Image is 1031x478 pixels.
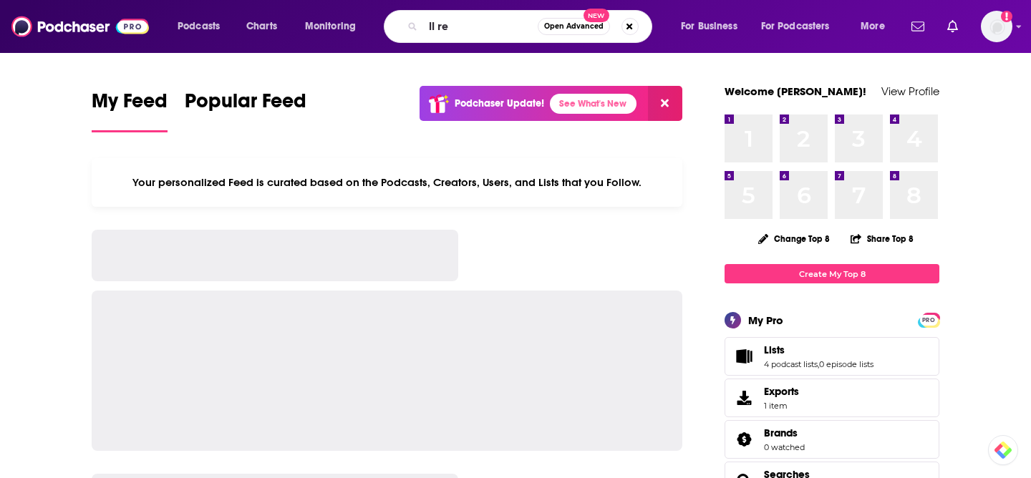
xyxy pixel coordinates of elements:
[981,11,1012,42] button: Show profile menu
[92,158,682,207] div: Your personalized Feed is curated based on the Podcasts, Creators, Users, and Lists that you Follow.
[818,359,819,369] span: ,
[981,11,1012,42] img: User Profile
[584,9,609,22] span: New
[764,343,785,356] span: Lists
[764,385,799,398] span: Exports
[550,94,636,114] a: See What's New
[295,15,374,38] button: open menu
[764,426,798,439] span: Brands
[305,16,356,36] span: Monitoring
[185,89,306,132] a: Popular Feed
[920,315,937,326] span: PRO
[725,264,939,283] a: Create My Top 8
[981,11,1012,42] span: Logged in as zhopson
[455,97,544,109] p: Podchaser Update!
[92,89,168,132] a: My Feed
[168,15,238,38] button: open menu
[730,429,758,449] a: Brands
[764,426,805,439] a: Brands
[11,13,149,40] img: Podchaser - Follow, Share and Rate Podcasts
[725,420,939,459] span: Brands
[725,337,939,376] span: Lists
[92,89,168,122] span: My Feed
[246,16,277,36] span: Charts
[764,401,799,411] span: 1 item
[185,89,306,122] span: Popular Feed
[819,359,873,369] a: 0 episode lists
[942,14,964,39] a: Show notifications dropdown
[861,16,885,36] span: More
[906,14,930,39] a: Show notifications dropdown
[671,15,755,38] button: open menu
[920,314,937,325] a: PRO
[748,313,783,327] div: My Pro
[544,23,604,30] span: Open Advanced
[764,343,873,356] a: Lists
[750,230,838,248] button: Change Top 8
[730,346,758,366] a: Lists
[764,359,818,369] a: 4 podcast lists
[730,388,758,408] span: Exports
[851,15,903,38] button: open menu
[764,442,805,452] a: 0 watched
[725,379,939,417] a: Exports
[761,16,830,36] span: For Podcasters
[237,15,286,38] a: Charts
[881,84,939,98] a: View Profile
[1001,11,1012,22] svg: Add a profile image
[397,10,666,43] div: Search podcasts, credits, & more...
[423,15,538,38] input: Search podcasts, credits, & more...
[681,16,737,36] span: For Business
[752,15,851,38] button: open menu
[725,84,866,98] a: Welcome [PERSON_NAME]!
[850,225,914,253] button: Share Top 8
[538,18,610,35] button: Open AdvancedNew
[178,16,220,36] span: Podcasts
